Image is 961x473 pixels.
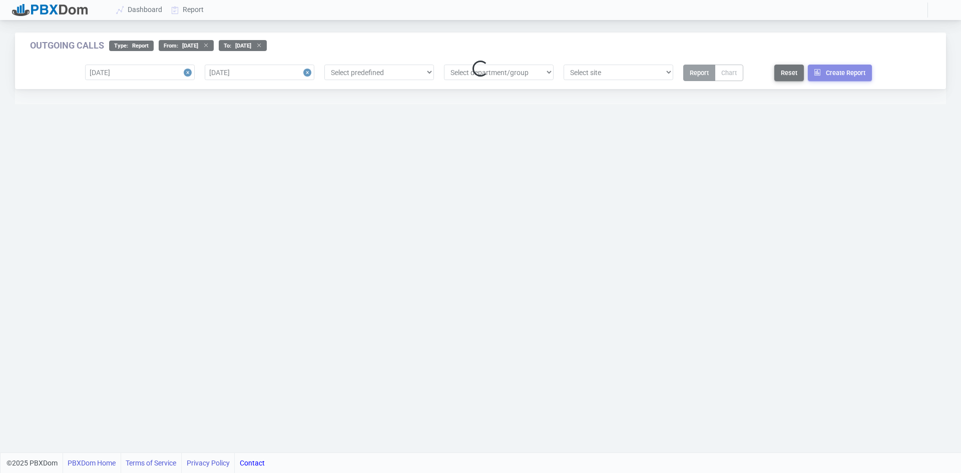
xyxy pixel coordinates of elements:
[68,453,116,473] a: PBXDom Home
[112,1,167,19] a: Dashboard
[187,453,230,473] a: Privacy Policy
[167,1,209,19] a: Report
[7,453,265,473] div: ©2025 PBXDom
[240,453,265,473] a: Contact
[126,453,176,473] a: Terms of Service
